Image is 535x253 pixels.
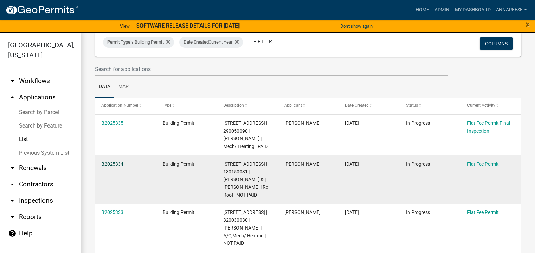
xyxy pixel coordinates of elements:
a: Flat Fee Permit [467,209,499,215]
span: Date Created [184,39,209,45]
strong: SOFTWARE RELEASE DETAILS FOR [DATE] [136,22,240,29]
span: 105 MAIN ST | 320030030 | THOSTENSON,REED | A/C,Mech/ Heating | NOT PAID [223,209,267,246]
span: Gina Gullickson [284,161,321,167]
div: is Building Permit [103,37,174,48]
span: 25723 770TH AVE | 130150031 | HUISMAN,CRAIG & | NICOLE HUISMAN | Re-Roof | NOT PAID [223,161,269,198]
datatable-header-cell: Date Created [339,98,400,114]
span: Application Number [101,103,138,108]
span: In Progress [406,120,430,126]
datatable-header-cell: Applicant [278,98,339,114]
a: View [117,20,132,32]
a: Flat Fee Permit Final Inspection [467,120,510,134]
datatable-header-cell: Application Number [95,98,156,114]
a: + Filter [248,35,278,48]
span: Current Activity [467,103,495,108]
i: help [8,229,16,237]
span: Building Permit [163,209,194,215]
datatable-header-cell: Type [156,98,217,114]
a: Home [413,3,432,16]
span: Gina Gullickson [284,120,321,126]
span: Date Created [345,103,369,108]
span: 09/15/2025 [345,209,359,215]
i: arrow_drop_down [8,197,16,205]
a: Data [95,76,114,98]
div: Current Year [179,37,243,48]
a: Map [114,76,133,98]
a: Admin [432,3,452,16]
span: 09/15/2025 [345,120,359,126]
i: arrow_drop_down [8,213,16,221]
span: In Progress [406,161,430,167]
span: 09/15/2025 [345,161,359,167]
button: Don't show again [338,20,376,32]
span: 117 2ND ST E | 290050090 | ROBINSON,ROSALINDA ANN | Mech/ Heating | PAID [223,120,268,149]
a: B2025335 [101,120,123,126]
button: Columns [480,37,513,50]
span: Permit Type [107,39,130,45]
datatable-header-cell: Description [217,98,278,114]
a: annareese [493,3,530,16]
a: Flat Fee Permit [467,161,499,167]
i: arrow_drop_down [8,77,16,85]
a: My Dashboard [452,3,493,16]
i: arrow_drop_down [8,164,16,172]
span: Building Permit [163,161,194,167]
a: B2025334 [101,161,123,167]
a: B2025333 [101,209,123,215]
span: In Progress [406,209,430,215]
span: × [526,20,530,29]
datatable-header-cell: Current Activity [460,98,521,114]
span: Description [223,103,244,108]
span: Applicant [284,103,302,108]
button: Close [526,20,530,29]
input: Search for applications [95,62,448,76]
span: Status [406,103,418,108]
span: Gina Gullickson [284,209,321,215]
i: arrow_drop_down [8,180,16,188]
i: arrow_drop_up [8,93,16,101]
span: Type [163,103,171,108]
span: Building Permit [163,120,194,126]
datatable-header-cell: Status [400,98,461,114]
